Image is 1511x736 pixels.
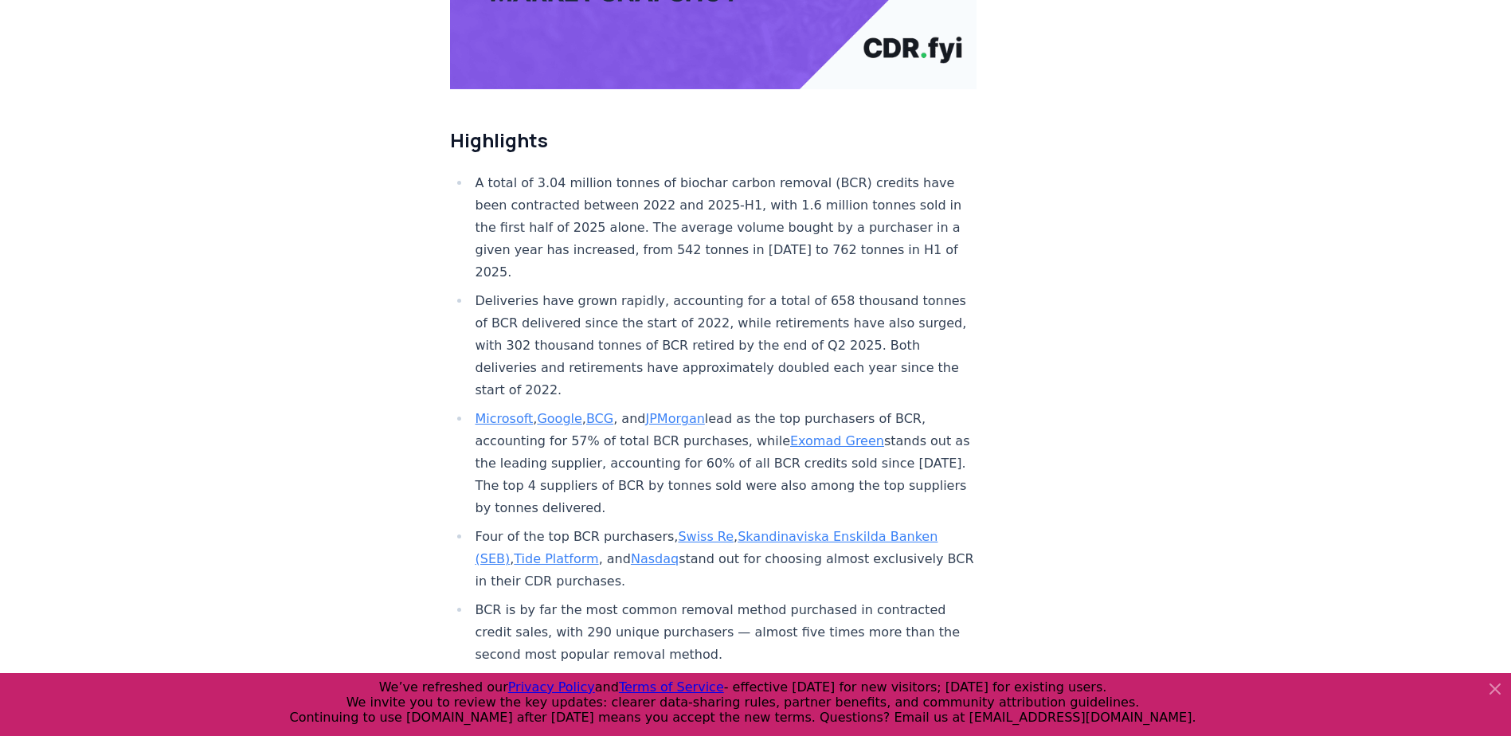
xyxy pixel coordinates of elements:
[471,408,977,519] li: , , , and lead as the top purchasers of BCR, accounting for 57% of total BCR purchases, while sta...
[586,411,613,426] a: BCG
[450,127,977,153] h2: Highlights
[678,529,734,544] a: Swiss Re
[790,433,884,448] a: Exomad Green
[471,526,977,593] li: Four of the top BCR purchasers, , , , and stand out for choosing almost exclusively BCR in their ...
[645,411,704,426] a: JPMorgan
[471,290,977,401] li: Deliveries have grown rapidly, accounting for a total of 658 thousand tonnes of BCR delivered sin...
[471,172,977,284] li: A total of 3.04 million tonnes of biochar carbon removal (BCR) credits have been contracted betwe...
[537,411,581,426] a: Google
[471,599,977,666] li: BCR is by far the most common removal method purchased in contracted credit sales, with 290 uniqu...
[514,551,598,566] a: Tide Platform
[631,551,679,566] a: Nasdaq
[476,411,534,426] a: Microsoft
